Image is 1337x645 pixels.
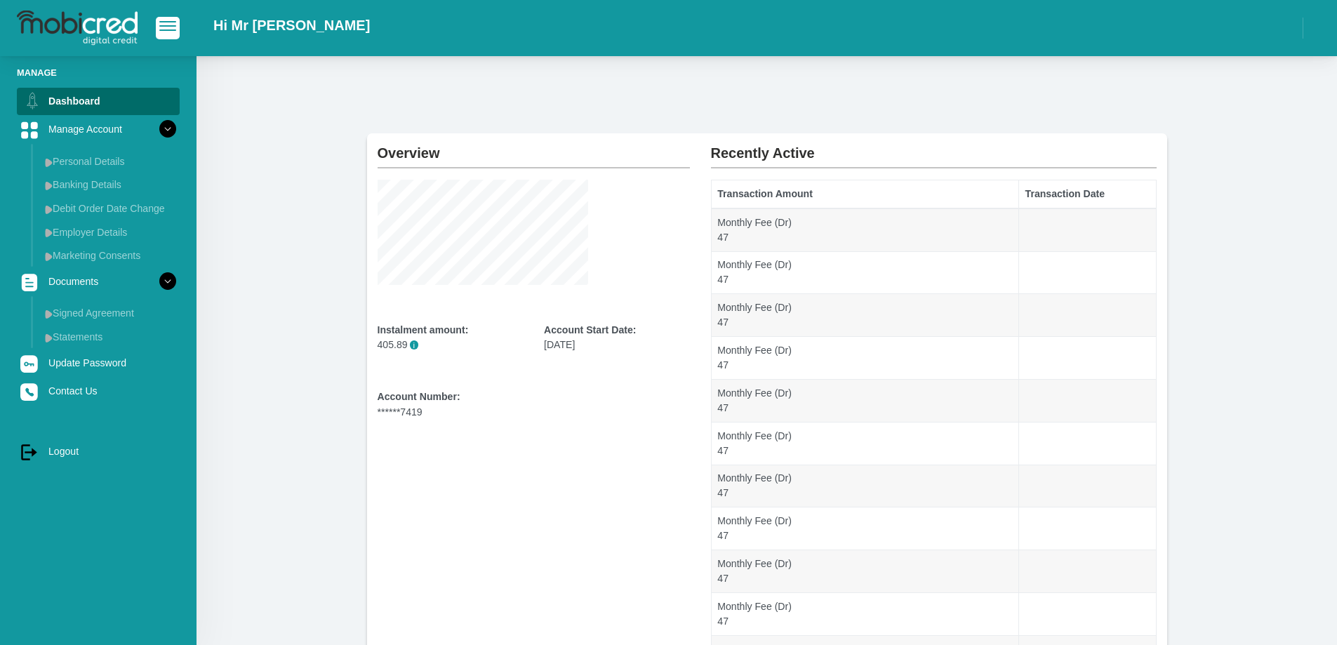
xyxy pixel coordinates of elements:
a: Update Password [17,350,180,376]
td: Monthly Fee (Dr) 47 [711,337,1018,380]
h2: Hi Mr [PERSON_NAME] [213,17,370,34]
img: menu arrow [45,205,53,214]
a: Statements [39,326,180,348]
img: logo-mobicred.svg [17,11,138,46]
h2: Overview [378,133,690,161]
a: Marketing Consents [39,244,180,267]
b: Account Start Date: [544,324,636,335]
th: Transaction Date [1018,180,1156,208]
th: Transaction Amount [711,180,1018,208]
td: Monthly Fee (Dr) 47 [711,294,1018,337]
div: [DATE] [544,323,690,352]
a: Signed Agreement [39,302,180,324]
p: 405.89 [378,338,524,352]
img: menu arrow [45,181,53,190]
b: Account Number: [378,391,460,402]
a: Banking Details [39,173,180,196]
td: Monthly Fee (Dr) 47 [711,593,1018,636]
img: menu arrow [45,252,53,261]
td: Monthly Fee (Dr) 47 [711,550,1018,593]
td: Monthly Fee (Dr) 47 [711,379,1018,422]
img: menu arrow [45,158,53,167]
a: Employer Details [39,221,180,244]
td: Monthly Fee (Dr) 47 [711,507,1018,550]
img: menu arrow [45,310,53,319]
img: menu arrow [45,333,53,343]
li: Manage [17,66,180,79]
a: Documents [17,268,180,295]
a: Debit Order Date Change [39,197,180,220]
a: Dashboard [17,88,180,114]
a: Manage Account [17,116,180,142]
a: Contact Us [17,378,180,404]
a: Logout [17,438,180,465]
span: Please note that the instalment amount provided does not include the monthly fee, which will be i... [410,340,419,350]
td: Monthly Fee (Dr) 47 [711,251,1018,294]
td: Monthly Fee (Dr) 47 [711,422,1018,465]
td: Monthly Fee (Dr) 47 [711,465,1018,507]
a: Personal Details [39,150,180,173]
img: menu arrow [45,228,53,237]
td: Monthly Fee (Dr) 47 [711,208,1018,251]
b: Instalment amount: [378,324,469,335]
h2: Recently Active [711,133,1157,161]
